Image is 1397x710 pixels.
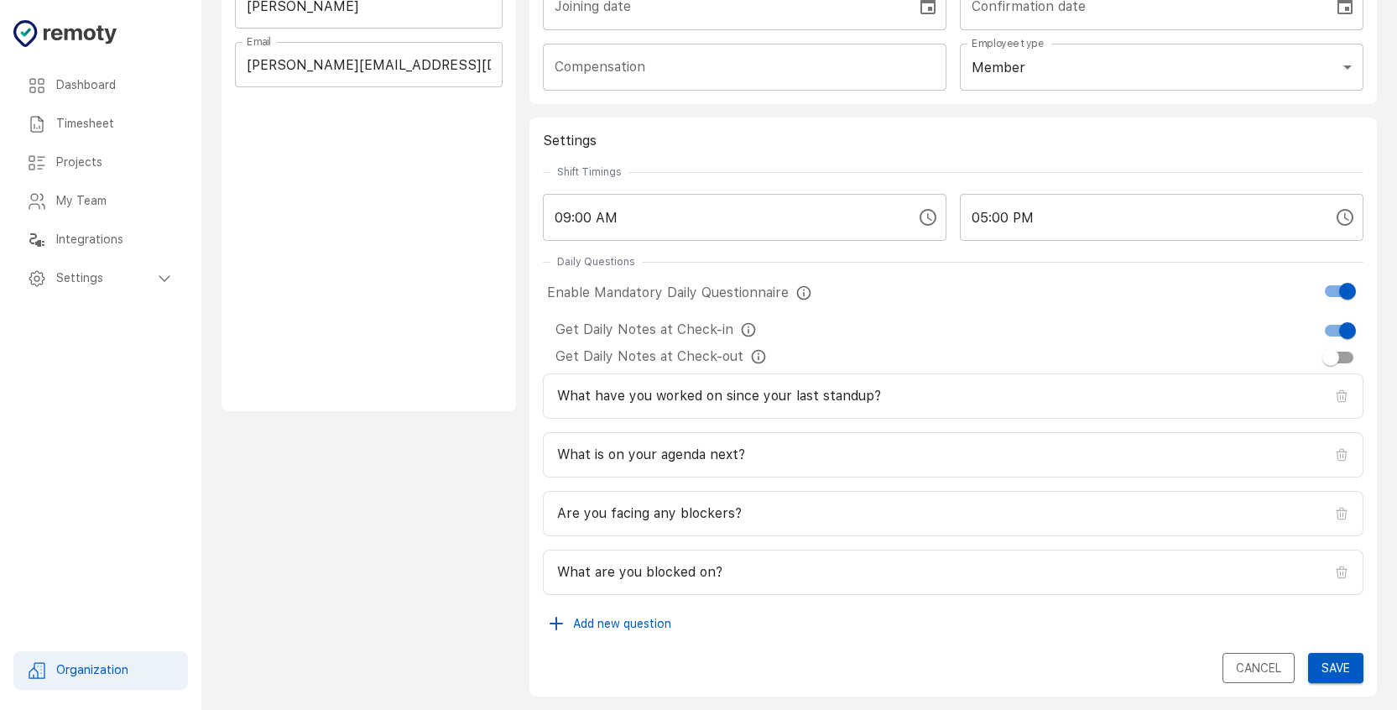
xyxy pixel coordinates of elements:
svg: When enabled, Remoty makes it mandatory to answer daily questionnaire at check-in or check-out. [795,283,812,303]
div: Dashboard [13,66,188,105]
div: Timesheet [13,105,188,144]
button: Choose time, selected time is 9:00 AM [911,201,945,234]
label: Employee type [972,36,1044,50]
h6: Integrations [56,231,175,249]
input: hh:mm (a|p)m [543,194,904,241]
p: Enable Mandatory Daily Questionnaire [547,283,812,303]
div: What are you blocked on? [543,550,1363,595]
svg: When enabled, Remoty makes it mandatory to add daily notes while checking-in. [740,320,757,340]
div: Member [960,44,1363,91]
div: What have you worked on since your last standup? [543,373,1363,419]
button: Choose time, selected time is 5:00 PM [1328,201,1362,234]
button: Cancel [1222,653,1295,684]
h6: My Team [56,192,175,211]
p: Settings [543,131,1363,151]
div: Integrations [13,221,188,259]
button: Add new question [543,608,678,640]
div: Organization [13,651,188,690]
svg: When enabled, Remoty makes it mandatory to add daily notes while checking-out. [750,347,767,367]
h6: Timesheet [56,115,175,133]
div: Are you facing any blockers? [543,491,1363,536]
div: What is on your agenda next? [543,432,1363,478]
h6: Organization [56,661,175,680]
label: Email [247,34,271,49]
div: Projects [13,144,188,182]
button: Save [1308,653,1363,684]
p: Daily Questions [550,254,642,269]
div: My Team [13,182,188,221]
h6: Projects [56,154,175,172]
div: Settings [13,259,188,298]
p: Shift Timings [550,164,628,180]
h6: Settings [56,269,154,288]
h6: Dashboard [56,76,175,95]
input: hh:mm (a|p)m [960,194,1321,241]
